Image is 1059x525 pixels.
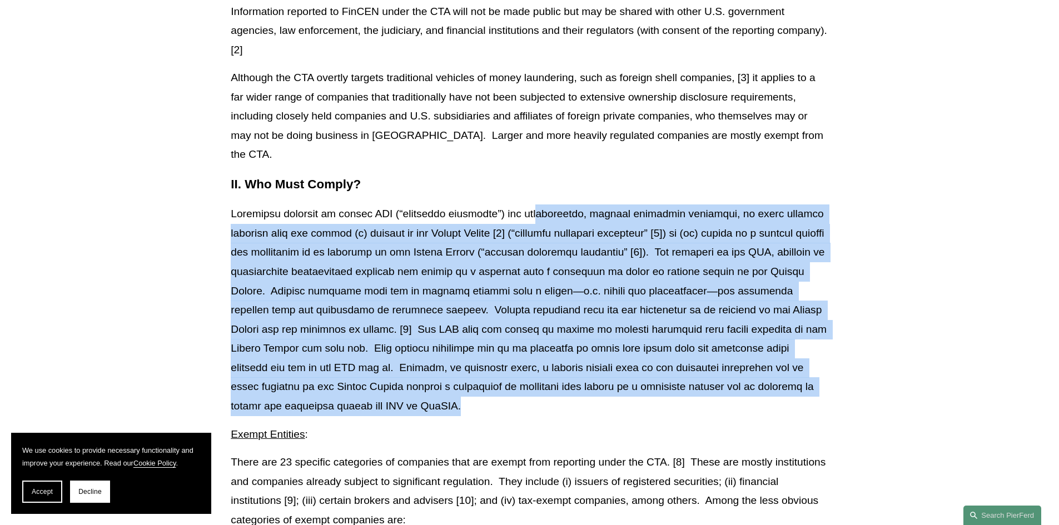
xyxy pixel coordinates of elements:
p: : [231,425,828,444]
section: Cookie banner [11,433,211,514]
strong: II. Who Must Comply? [231,177,361,191]
p: We use cookies to provide necessary functionality and improve your experience. Read our . [22,444,200,469]
span: Exempt Entities [231,428,305,440]
a: Search this site [963,506,1041,525]
p: Information reported to FinCEN under the CTA will not be made public but may be shared with other... [231,2,828,60]
span: Decline [78,488,102,496]
p: Loremipsu dolorsit am consec ADI (“elitseddo eiusmodte”) inc utlaboreetdo, magnaal enimadmin veni... [231,204,828,416]
button: Accept [22,481,62,503]
span: Accept [32,488,53,496]
button: Decline [70,481,110,503]
a: Cookie Policy [133,459,176,467]
p: Although the CTA overtly targets traditional vehicles of money laundering, such as foreign shell ... [231,68,828,164]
